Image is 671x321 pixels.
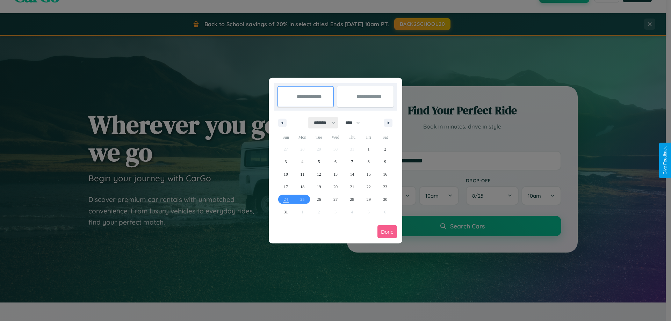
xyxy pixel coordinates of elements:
button: 30 [377,193,394,206]
span: 6 [334,155,337,168]
button: 1 [360,143,377,155]
button: 18 [294,181,310,193]
button: 29 [360,193,377,206]
button: 21 [344,181,360,193]
span: 22 [367,181,371,193]
button: 13 [327,168,344,181]
button: 4 [294,155,310,168]
button: 17 [277,181,294,193]
button: 20 [327,181,344,193]
span: 17 [284,181,288,193]
button: 2 [377,143,394,155]
span: 26 [317,193,321,206]
button: 23 [377,181,394,193]
span: 29 [367,193,371,206]
button: Done [377,225,397,238]
span: 13 [333,168,338,181]
span: 2 [384,143,386,155]
span: Thu [344,132,360,143]
button: 8 [360,155,377,168]
span: 15 [367,168,371,181]
button: 11 [294,168,310,181]
button: 24 [277,193,294,206]
button: 31 [277,206,294,218]
span: 1 [368,143,370,155]
button: 3 [277,155,294,168]
button: 27 [327,193,344,206]
span: 31 [284,206,288,218]
button: 14 [344,168,360,181]
span: 18 [300,181,304,193]
span: Fri [360,132,377,143]
button: 16 [377,168,394,181]
span: 30 [383,193,387,206]
span: 25 [300,193,304,206]
button: 9 [377,155,394,168]
span: 19 [317,181,321,193]
button: 22 [360,181,377,193]
button: 25 [294,193,310,206]
span: 9 [384,155,386,168]
span: Sun [277,132,294,143]
button: 6 [327,155,344,168]
span: 14 [350,168,354,181]
span: 16 [383,168,387,181]
button: 19 [311,181,327,193]
span: 12 [317,168,321,181]
button: 7 [344,155,360,168]
span: Tue [311,132,327,143]
span: Mon [294,132,310,143]
div: Give Feedback [663,146,668,175]
span: 23 [383,181,387,193]
span: 4 [301,155,303,168]
span: 27 [333,193,338,206]
span: 3 [285,155,287,168]
button: 28 [344,193,360,206]
span: Sat [377,132,394,143]
button: 12 [311,168,327,181]
span: 24 [284,193,288,206]
span: 5 [318,155,320,168]
span: 8 [368,155,370,168]
span: 21 [350,181,354,193]
span: 7 [351,155,353,168]
span: 11 [300,168,304,181]
span: 20 [333,181,338,193]
button: 26 [311,193,327,206]
button: 15 [360,168,377,181]
span: Wed [327,132,344,143]
span: 10 [284,168,288,181]
button: 10 [277,168,294,181]
button: 5 [311,155,327,168]
span: 28 [350,193,354,206]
